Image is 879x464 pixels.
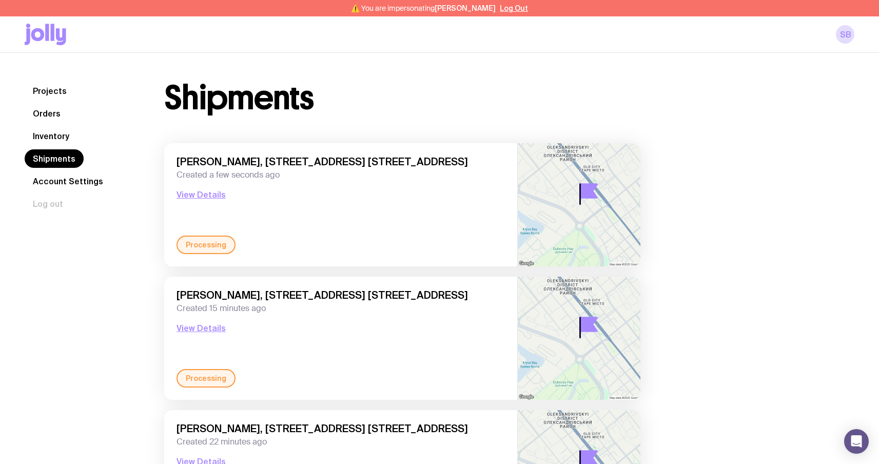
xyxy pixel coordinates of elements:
[25,172,111,190] a: Account Settings
[177,170,505,180] span: Created a few seconds ago
[25,127,77,145] a: Inventory
[177,289,505,301] span: [PERSON_NAME], [STREET_ADDRESS] [STREET_ADDRESS]
[518,143,640,266] img: staticmap
[435,4,496,12] span: [PERSON_NAME]
[177,422,505,435] span: [PERSON_NAME], [STREET_ADDRESS] [STREET_ADDRESS]
[25,149,84,168] a: Shipments
[500,4,528,12] button: Log Out
[351,4,496,12] span: ⚠️ You are impersonating
[177,303,505,314] span: Created 15 minutes ago
[177,188,226,201] button: View Details
[25,82,75,100] a: Projects
[518,277,640,400] img: staticmap
[164,82,314,114] h1: Shipments
[25,104,69,123] a: Orders
[836,25,854,44] a: sb
[25,195,71,213] button: Log out
[177,322,226,334] button: View Details
[177,156,505,168] span: [PERSON_NAME], [STREET_ADDRESS] [STREET_ADDRESS]
[844,429,869,454] div: Open Intercom Messenger
[177,369,236,388] div: Processing
[177,437,505,447] span: Created 22 minutes ago
[177,236,236,254] div: Processing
